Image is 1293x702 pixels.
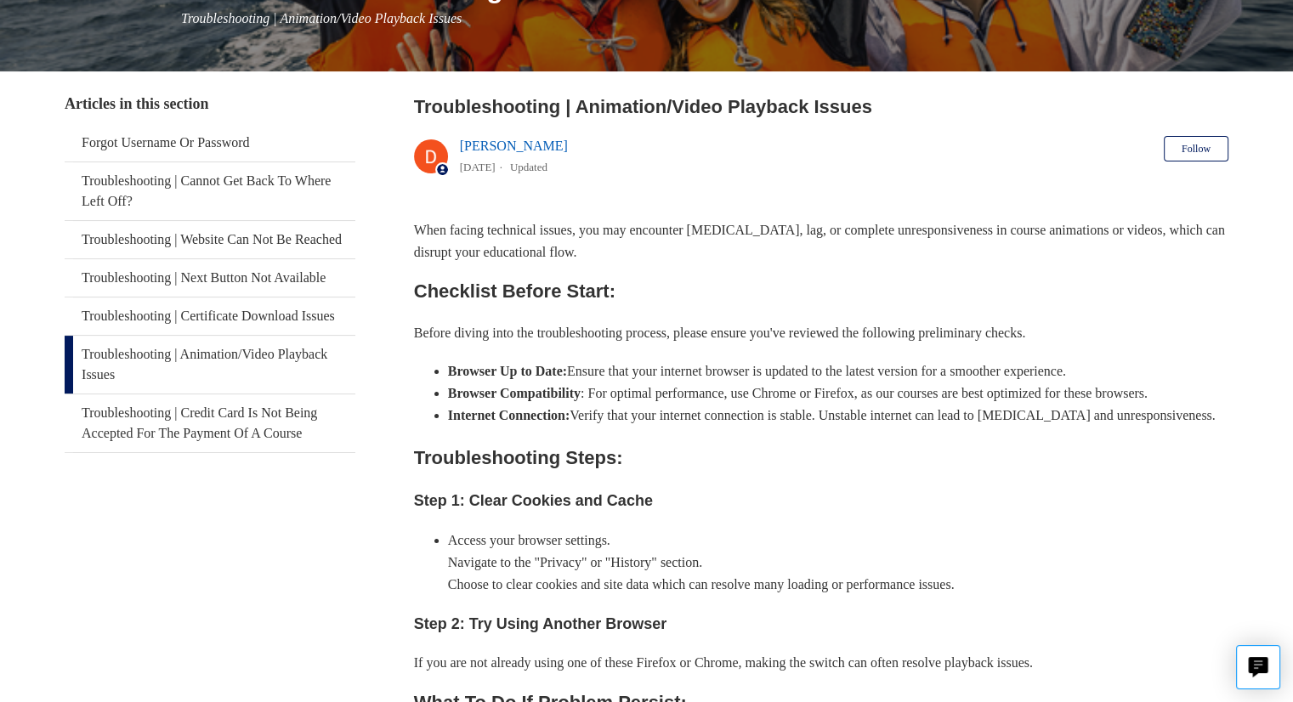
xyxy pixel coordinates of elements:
[414,276,1228,306] h2: Checklist Before Start:
[448,364,567,378] strong: Browser Up to Date:
[460,161,496,173] time: 03/14/2024, 16:36
[1236,645,1280,689] button: Live chat
[448,386,581,400] strong: Browser Compatibility
[510,161,547,173] li: Updated
[65,336,355,393] a: Troubleshooting | Animation/Video Playback Issues
[414,652,1228,674] p: If you are not already using one of these Firefox or Chrome, making the switch can often resolve ...
[414,489,1228,513] h3: Step 1: Clear Cookies and Cache
[414,612,1228,637] h3: Step 2: Try Using Another Browser
[65,95,208,112] span: Articles in this section
[448,529,1228,595] li: Access your browser settings. Navigate to the "Privacy" or "History" section. Choose to clear coo...
[460,139,568,153] a: [PERSON_NAME]
[65,394,355,452] a: Troubleshooting | Credit Card Is Not Being Accepted For The Payment Of A Course
[414,443,1228,473] h2: Troubleshooting Steps:
[65,124,355,161] a: Forgot Username Or Password
[65,221,355,258] a: Troubleshooting | Website Can Not Be Reached
[448,382,1228,405] li: : For optimal performance, use Chrome or Firefox, as our courses are best optimized for these bro...
[414,219,1228,263] p: When facing technical issues, you may encounter [MEDICAL_DATA], lag, or complete unresponsiveness...
[65,297,355,335] a: Troubleshooting | Certificate Download Issues
[181,11,462,25] span: Troubleshooting | Animation/Video Playback Issues
[65,162,355,220] a: Troubleshooting | Cannot Get Back To Where Left Off?
[448,408,570,422] strong: Internet Connection:
[65,259,355,297] a: Troubleshooting | Next Button Not Available
[414,93,1228,121] h2: Troubleshooting | Animation/Video Playback Issues
[448,360,1228,382] li: Ensure that your internet browser is updated to the latest version for a smoother experience.
[1164,136,1228,161] button: Follow Article
[448,405,1228,427] li: Verify that your internet connection is stable. Unstable internet can lead to [MEDICAL_DATA] and ...
[414,322,1228,344] p: Before diving into the troubleshooting process, please ensure you've reviewed the following preli...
